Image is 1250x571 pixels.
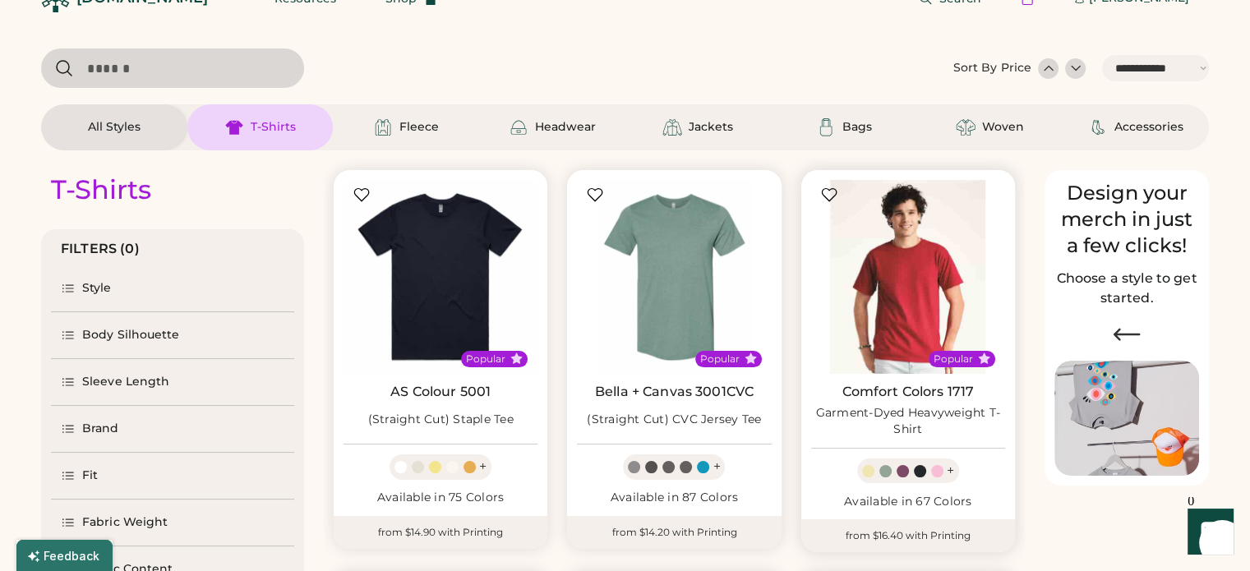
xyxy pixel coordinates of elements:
div: + [479,458,487,476]
div: from $14.90 with Printing [334,516,547,549]
div: Bags [842,119,872,136]
button: Popular Style [745,352,757,365]
div: Sleeve Length [82,374,169,390]
img: Woven Icon [956,117,976,137]
a: Comfort Colors 1717 [842,384,974,400]
div: T-Shirts [51,173,151,206]
img: AS Colour 5001 (Straight Cut) Staple Tee [344,180,537,374]
button: Popular Style [978,352,990,365]
div: Style [82,280,112,297]
div: Popular [700,352,740,366]
div: FILTERS (0) [61,239,140,259]
div: Popular [466,352,505,366]
div: Accessories [1114,119,1183,136]
img: BELLA + CANVAS 3001CVC (Straight Cut) CVC Jersey Tee [577,180,771,374]
div: Brand [82,421,119,437]
div: All Styles [88,119,141,136]
div: Jackets [689,119,733,136]
img: Comfort Colors 1717 Garment-Dyed Heavyweight T-Shirt [811,180,1005,374]
div: Popular [934,352,973,366]
div: + [947,462,954,480]
div: (Straight Cut) CVC Jersey Tee [587,412,761,428]
a: Bella + Canvas 3001CVC [595,384,754,400]
img: T-Shirts Icon [224,117,244,137]
div: Body Silhouette [82,327,180,343]
a: AS Colour 5001 [390,384,491,400]
div: (Straight Cut) Staple Tee [368,412,514,428]
div: Garment-Dyed Heavyweight T-Shirt [811,405,1005,438]
div: from $14.20 with Printing [567,516,781,549]
div: Headwear [535,119,596,136]
img: Fleece Icon [373,117,393,137]
div: Available in 67 Colors [811,494,1005,510]
div: Sort By Price [953,60,1031,76]
div: T-Shirts [251,119,296,136]
img: Bags Icon [816,117,836,137]
div: + [713,458,720,476]
div: Available in 87 Colors [577,490,771,506]
div: Fabric Weight [82,514,168,531]
div: Woven [982,119,1024,136]
iframe: Front Chat [1172,497,1243,568]
div: Available in 75 Colors [344,490,537,506]
div: from $16.40 with Printing [801,519,1015,552]
img: Accessories Icon [1088,117,1108,137]
div: Design your merch in just a few clicks! [1054,180,1199,259]
div: Fleece [399,119,439,136]
img: Image of Lisa Congdon Eye Print on T-Shirt and Hat [1054,361,1199,477]
div: Fit [82,467,98,484]
img: Headwear Icon [509,117,528,137]
button: Popular Style [510,352,523,365]
h2: Choose a style to get started. [1054,269,1199,308]
img: Jackets Icon [662,117,682,137]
